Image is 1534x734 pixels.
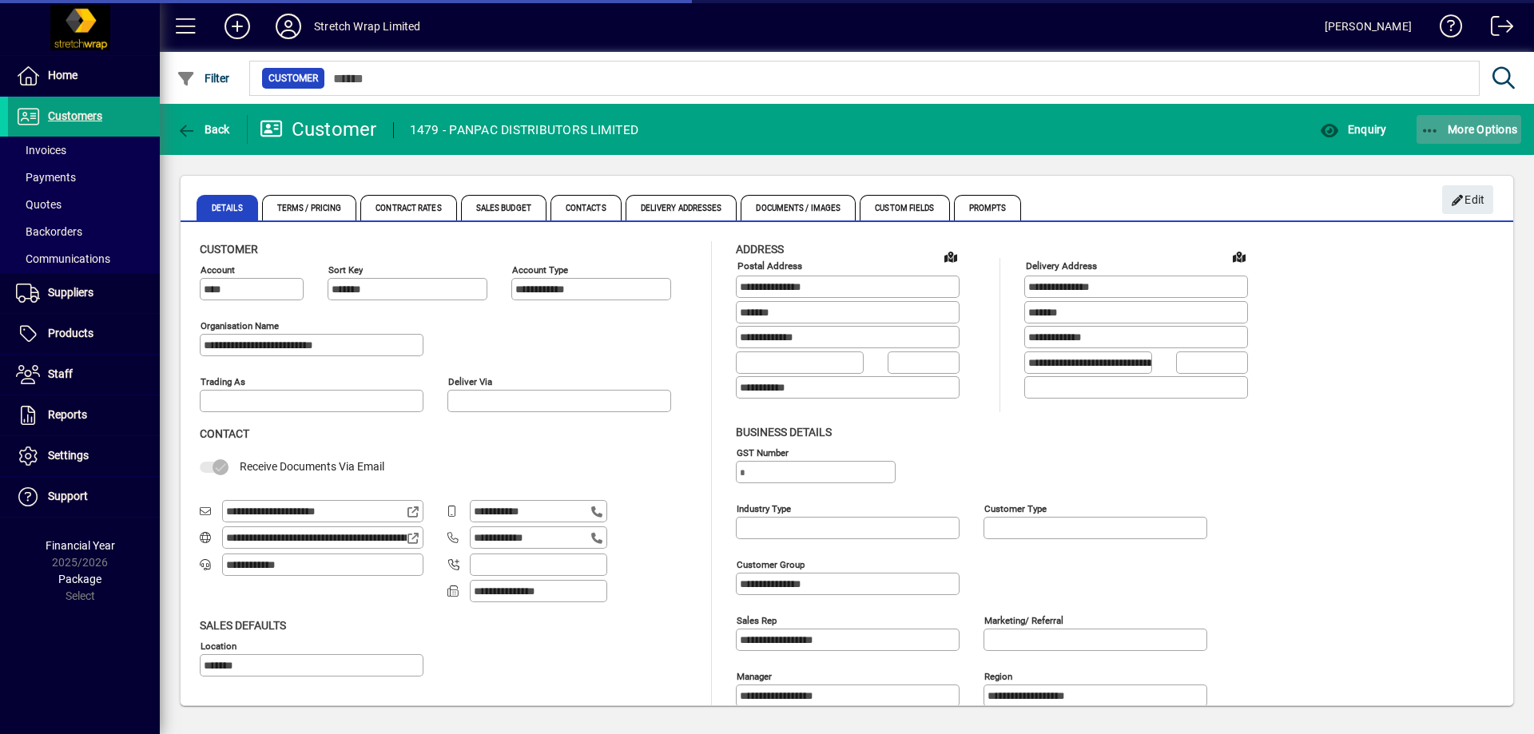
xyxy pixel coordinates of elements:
mat-label: GST Number [737,446,789,458]
span: Delivery Addresses [626,195,737,220]
mat-label: Customer type [984,502,1047,514]
button: Back [173,115,234,144]
span: Contacts [550,195,622,220]
span: Terms / Pricing [262,195,357,220]
mat-label: Customer group [737,558,805,569]
button: Filter [173,64,234,93]
span: Enquiry [1320,123,1386,136]
span: Contract Rates [360,195,456,220]
mat-label: Manager [737,670,772,681]
a: Payments [8,164,160,191]
span: Customers [48,109,102,122]
span: Home [48,69,77,81]
span: Financial Year [46,539,115,552]
span: Invoices [16,144,66,157]
a: Communications [8,245,160,272]
a: Settings [8,436,160,476]
mat-label: Region [984,670,1012,681]
button: Profile [263,12,314,41]
span: Edit [1451,187,1485,213]
span: Documents / Images [741,195,856,220]
span: Products [48,327,93,339]
mat-label: Account [201,264,235,276]
mat-label: Sort key [328,264,363,276]
span: Business details [736,426,832,438]
mat-label: Industry type [737,502,791,514]
a: Knowledge Base [1428,3,1463,55]
a: Staff [8,355,160,395]
span: Quotes [16,198,62,211]
span: Payments [16,171,76,184]
span: Customer [200,243,258,256]
span: More Options [1421,123,1518,136]
span: Settings [48,449,89,462]
span: Communications [16,252,110,265]
a: Products [8,314,160,354]
a: Suppliers [8,273,160,313]
div: Customer [260,117,377,142]
a: Backorders [8,218,160,245]
mat-label: Trading as [201,376,245,387]
span: Contact [200,427,249,440]
span: Address [736,243,784,256]
mat-label: Deliver via [448,376,492,387]
span: Custom Fields [860,195,949,220]
a: View on map [1226,244,1252,269]
mat-label: Sales rep [737,614,777,625]
span: Staff [48,367,73,380]
span: Customer [268,70,318,86]
app-page-header-button: Back [160,115,248,144]
a: Invoices [8,137,160,164]
a: Home [8,56,160,96]
span: Sales Budget [461,195,546,220]
a: Reports [8,395,160,435]
mat-label: Location [201,640,236,651]
span: Details [197,195,258,220]
span: Filter [177,72,230,85]
button: Enquiry [1316,115,1390,144]
span: Receive Documents Via Email [240,460,384,473]
a: Support [8,477,160,517]
div: 1479 - PANPAC DISTRIBUTORS LIMITED [410,117,639,143]
span: Suppliers [48,286,93,299]
mat-label: Account Type [512,264,568,276]
span: Reports [48,408,87,421]
button: More Options [1417,115,1522,144]
mat-label: Marketing/ Referral [984,614,1063,625]
span: Prompts [954,195,1022,220]
div: Stretch Wrap Limited [314,14,421,39]
span: Backorders [16,225,82,238]
mat-label: Organisation name [201,320,279,331]
div: [PERSON_NAME] [1325,14,1412,39]
a: View on map [938,244,964,269]
button: Edit [1442,185,1493,214]
span: Back [177,123,230,136]
span: Sales defaults [200,619,286,632]
a: Quotes [8,191,160,218]
span: Package [58,573,101,585]
span: Support [48,490,88,502]
button: Add [212,12,263,41]
a: Logout [1479,3,1514,55]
